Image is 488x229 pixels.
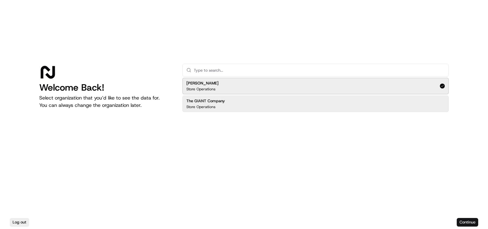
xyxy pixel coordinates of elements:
p: Select organization that you’d like to see the data for. You can always change the organization l... [39,94,173,109]
h2: The GIANT Company [186,98,225,104]
div: Suggestions [182,77,449,113]
h2: [PERSON_NAME] [186,81,219,86]
button: Continue [457,218,478,227]
h1: Welcome Back! [39,82,173,93]
button: Log out [10,218,29,227]
input: Type to search... [194,64,445,76]
p: Store Operations [186,87,215,92]
p: Store Operations [186,104,215,109]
